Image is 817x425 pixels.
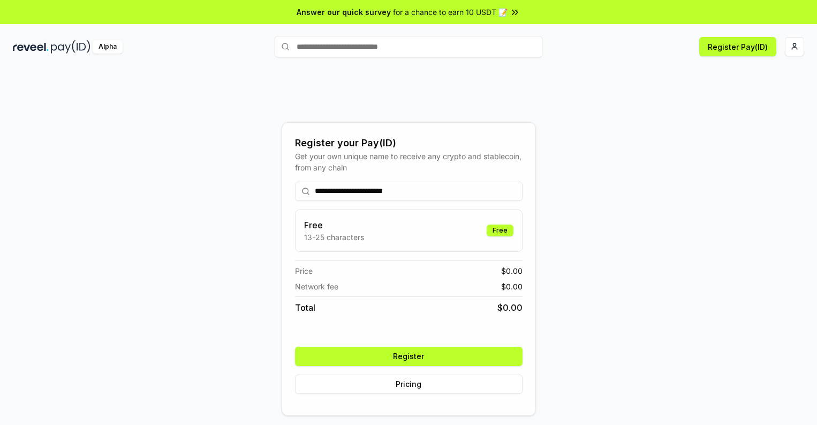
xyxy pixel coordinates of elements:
[393,6,508,18] span: for a chance to earn 10 USDT 📝
[304,219,364,232] h3: Free
[297,6,391,18] span: Answer our quick survey
[295,265,313,277] span: Price
[295,347,523,366] button: Register
[497,301,523,314] span: $ 0.00
[93,40,123,54] div: Alpha
[295,301,315,314] span: Total
[487,225,513,236] div: Free
[13,40,49,54] img: reveel_dark
[699,37,776,56] button: Register Pay(ID)
[501,265,523,277] span: $ 0.00
[501,281,523,292] span: $ 0.00
[295,151,523,173] div: Get your own unique name to receive any crypto and stablecoin, from any chain
[295,281,338,292] span: Network fee
[51,40,90,54] img: pay_id
[295,136,523,151] div: Register your Pay(ID)
[295,375,523,394] button: Pricing
[304,232,364,243] p: 13-25 characters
